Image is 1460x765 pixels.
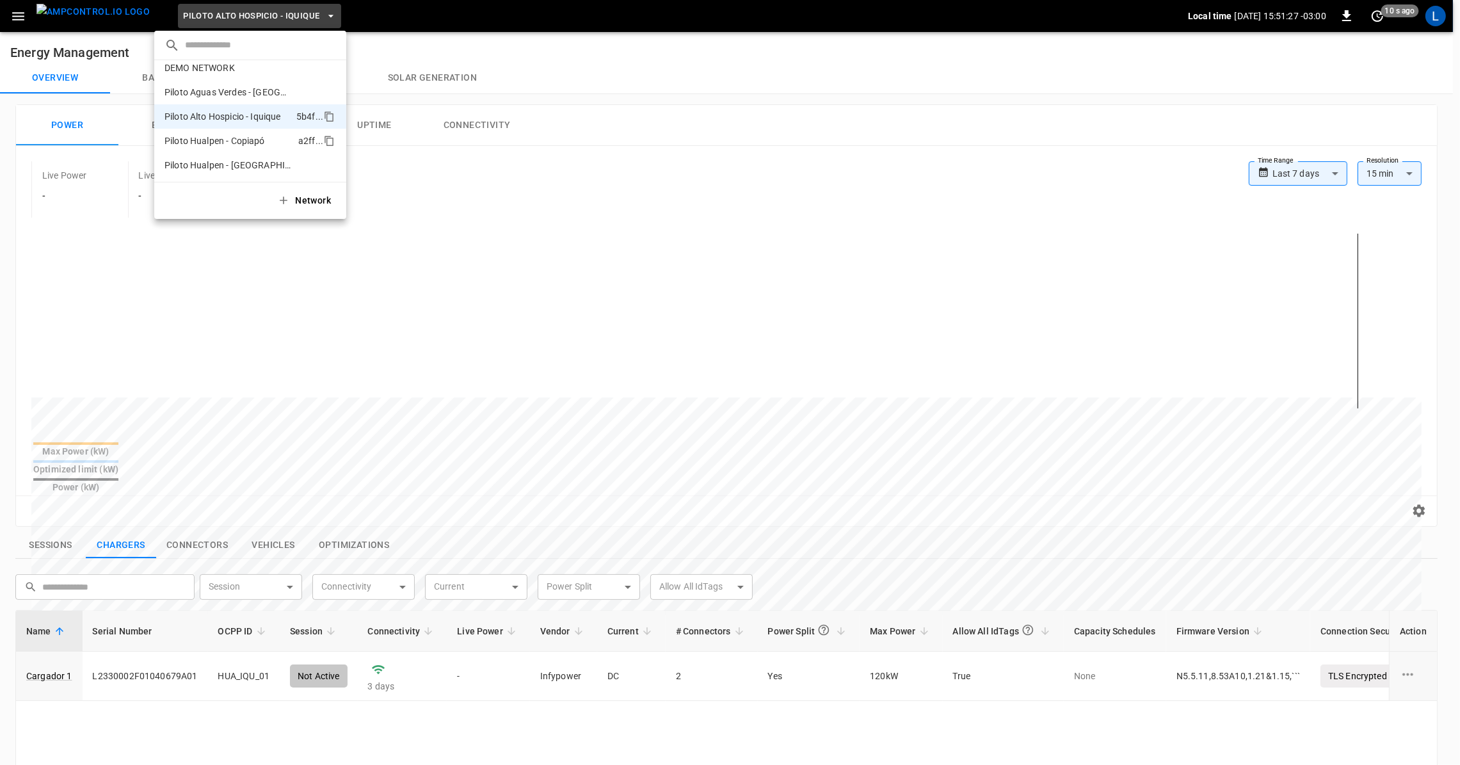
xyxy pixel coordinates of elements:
button: Network [269,188,341,214]
p: Piloto Hualpen - Copiapó [164,134,293,147]
p: Piloto Aguas Verdes - [GEOGRAPHIC_DATA] [164,86,289,99]
div: copy [323,133,337,149]
div: copy [323,109,337,124]
p: Piloto Hualpen - [GEOGRAPHIC_DATA] [164,159,291,172]
p: DEMO NETWORK [164,61,289,74]
p: Piloto Alto Hospicio - Iquique [164,110,291,123]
